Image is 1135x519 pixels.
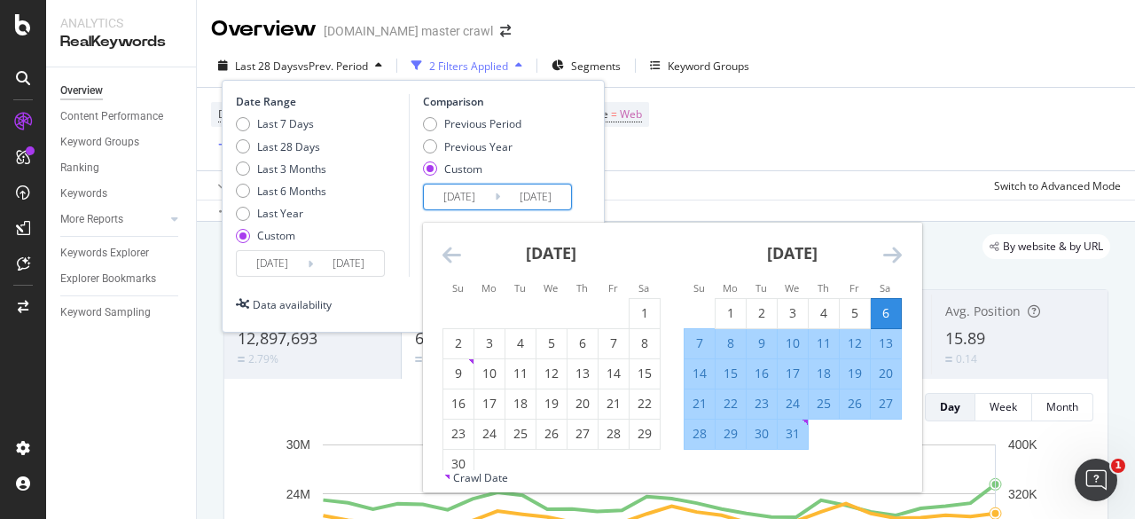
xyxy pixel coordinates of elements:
small: Fr [608,281,618,295]
div: Crawl Date [453,470,508,485]
div: Overview [60,82,103,100]
td: Choose Friday, June 21, 2024 as your check-out date. It’s available. [598,389,629,419]
div: [DOMAIN_NAME] master crawl [324,22,493,40]
td: Choose Wednesday, July 3, 2024 as your check-out date. It’s available. [777,298,808,328]
text: 320K [1008,487,1037,501]
div: 11 [809,334,839,352]
td: Selected. Monday, July 15, 2024 [715,358,746,389]
span: = [611,106,617,122]
span: Device [218,106,252,122]
span: Web [620,102,642,127]
small: Fr [849,281,859,295]
div: 2 [443,334,474,352]
small: We [544,281,558,295]
div: 8 [716,334,746,352]
div: 24 [778,395,808,413]
td: Choose Saturday, June 1, 2024 as your check-out date. It’s available. [629,298,660,328]
div: Previous Year [423,139,521,154]
span: 15.89 [945,327,985,349]
td: Choose Tuesday, June 4, 2024 as your check-out date. It’s available. [505,328,536,358]
div: RealKeywords [60,32,182,52]
div: More Reports [60,210,123,229]
a: More Reports [60,210,166,229]
div: 1 [716,304,746,322]
div: 23 [747,395,777,413]
div: Move backward to switch to the previous month. [442,244,461,266]
td: Choose Sunday, June 30, 2024 as your check-out date. It’s available. [442,449,474,479]
div: Ranking [60,159,99,177]
iframe: Intercom live chat [1075,459,1117,501]
div: 8 [630,334,660,352]
td: Choose Monday, June 17, 2024 as your check-out date. It’s available. [474,389,505,419]
button: Month [1032,393,1093,421]
div: 4 [809,304,839,322]
div: Previous Year [444,139,513,154]
div: Previous Period [423,116,521,131]
div: 30 [443,455,474,473]
input: End Date [313,251,384,276]
div: 9 [747,334,777,352]
a: Overview [60,82,184,100]
button: Switch to Advanced Mode [987,171,1121,200]
div: 15 [716,365,746,382]
td: Choose Sunday, June 9, 2024 as your check-out date. It’s available. [442,358,474,389]
small: Th [576,281,588,295]
span: Segments [571,59,621,74]
td: Choose Thursday, June 13, 2024 as your check-out date. It’s available. [567,358,598,389]
div: 7 [599,334,629,352]
div: 1 [630,304,660,322]
td: Choose Tuesday, June 18, 2024 as your check-out date. It’s available. [505,389,536,419]
div: 13 [567,365,598,382]
div: 16 [443,395,474,413]
small: Su [693,281,705,295]
button: Segments [544,51,628,80]
div: 7 [685,334,715,352]
td: Choose Thursday, June 6, 2024 as your check-out date. It’s available. [567,328,598,358]
div: 27 [871,395,901,413]
td: Selected. Tuesday, July 16, 2024 [746,358,777,389]
small: Tu [755,281,767,295]
div: 23 [443,425,474,443]
div: Last 6 Months [236,184,326,199]
span: 633,854,383 [415,327,504,349]
td: Choose Saturday, June 22, 2024 as your check-out date. It’s available. [629,389,660,419]
td: Choose Thursday, July 4, 2024 as your check-out date. It’s available. [808,298,839,328]
td: Selected. Wednesday, July 10, 2024 [777,328,808,358]
div: 5 [840,304,870,322]
td: Selected as start date. Saturday, July 6, 2024 [870,298,901,328]
div: 20 [871,365,901,382]
div: 11 [505,365,536,382]
div: 30 [747,425,777,443]
small: Su [452,281,464,295]
input: Start Date [424,185,495,209]
small: Sa [638,281,649,295]
div: Last 7 Days [257,116,314,131]
div: 18 [809,365,839,382]
input: Start Date [237,251,308,276]
img: Equal [415,357,422,362]
div: 6 [567,334,598,352]
div: Comparison [423,94,577,109]
button: 2 Filters Applied [404,51,529,80]
div: 31 [778,425,808,443]
button: Add Filter [211,135,282,156]
button: Week [975,393,1032,421]
div: 5 [536,334,567,352]
div: 21 [599,395,629,413]
td: Choose Friday, June 7, 2024 as your check-out date. It’s available. [598,328,629,358]
td: Choose Wednesday, June 19, 2024 as your check-out date. It’s available. [536,389,567,419]
td: Selected. Sunday, July 7, 2024 [684,328,715,358]
div: Switch to Advanced Mode [994,178,1121,193]
td: Selected. Saturday, July 27, 2024 [870,389,901,419]
td: Choose Tuesday, June 11, 2024 as your check-out date. It’s available. [505,358,536,389]
td: Selected. Tuesday, July 9, 2024 [746,328,777,358]
strong: [DATE] [526,242,576,263]
div: Overview [211,14,317,44]
div: 26 [536,425,567,443]
span: Avg. Position [945,303,1021,319]
div: 6 [871,304,901,322]
text: 24M [286,487,310,501]
div: Move forward to switch to the next month. [883,244,902,266]
div: 9 [443,365,474,382]
div: Last Year [236,206,326,221]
